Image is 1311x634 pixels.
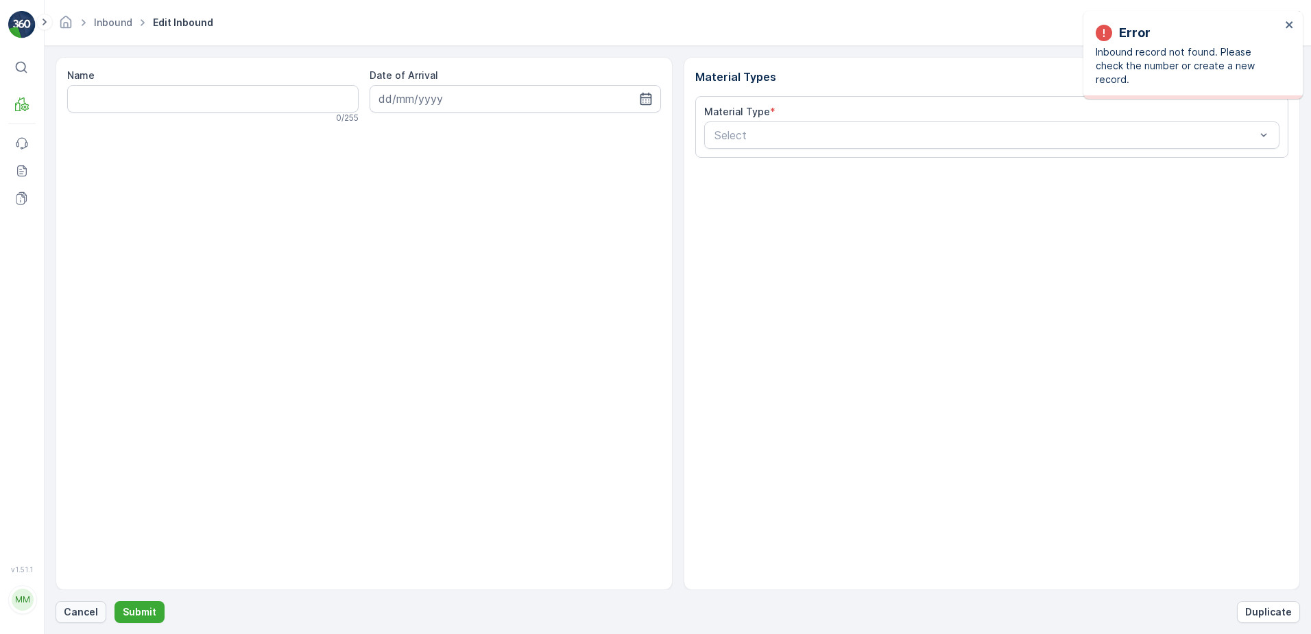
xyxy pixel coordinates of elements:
[8,565,36,574] span: v 1.51.1
[370,69,438,81] label: Date of Arrival
[695,69,1289,85] p: Material Types
[370,85,661,113] input: dd/mm/yyyy
[1237,601,1300,623] button: Duplicate
[64,605,98,619] p: Cancel
[1245,605,1292,619] p: Duplicate
[1119,23,1151,43] p: Error
[67,69,95,81] label: Name
[123,605,156,619] p: Submit
[8,576,36,623] button: MM
[12,589,34,611] div: MM
[150,16,216,30] span: Edit Inbound
[1096,45,1281,86] p: Inbound record not found. Please check the number or create a new record.
[704,106,770,117] label: Material Type
[56,601,106,623] button: Cancel
[336,113,359,124] p: 0 / 255
[94,16,132,28] a: Inbound
[8,11,36,38] img: logo
[58,20,73,32] a: Homepage
[1285,19,1295,32] button: close
[115,601,165,623] button: Submit
[714,127,1256,143] p: Select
